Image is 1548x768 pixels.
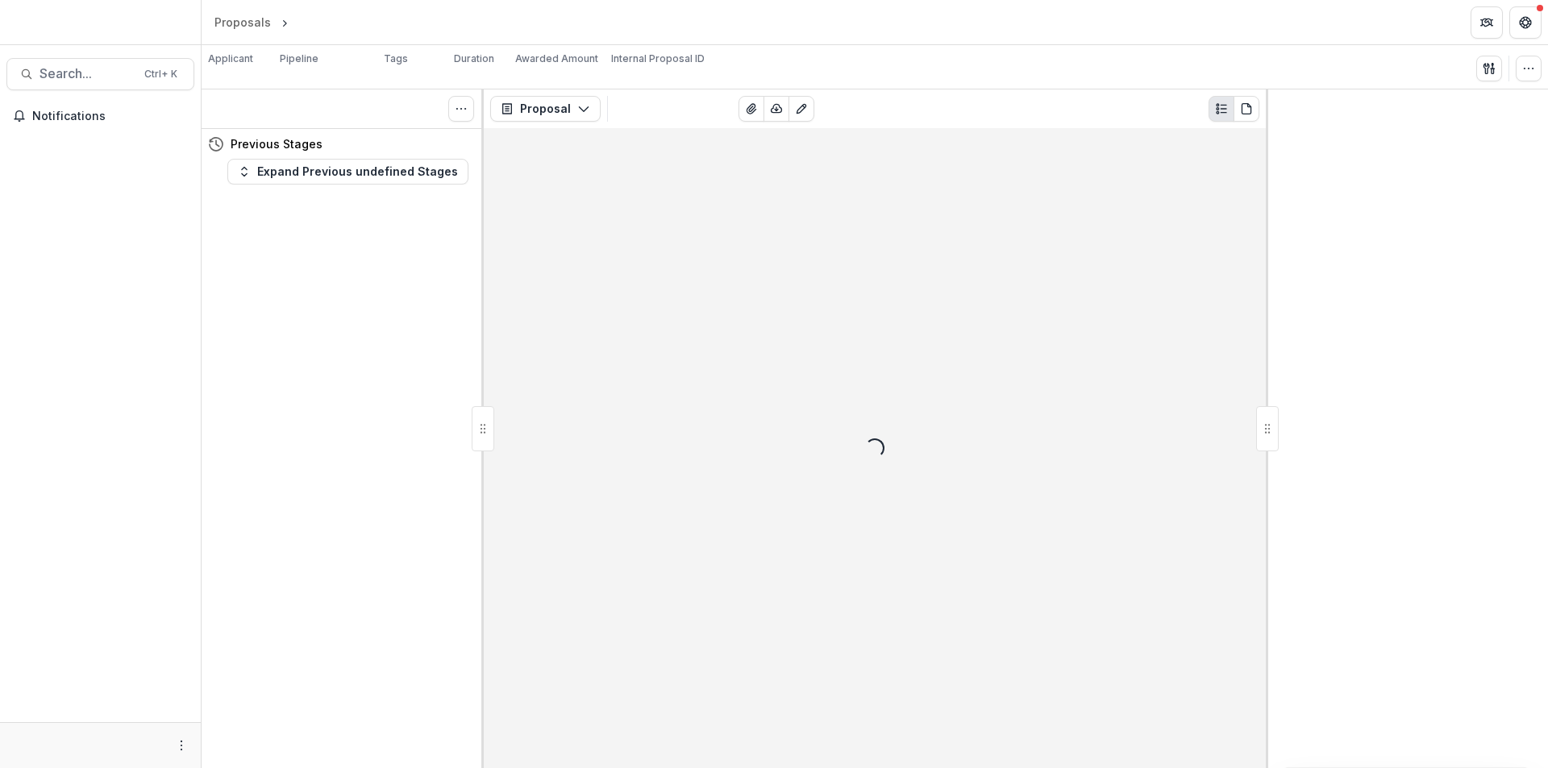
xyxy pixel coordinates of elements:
button: View Attached Files [739,96,764,122]
button: Partners [1471,6,1503,39]
p: Duration [454,52,494,66]
button: Plaintext view [1209,96,1234,122]
a: Proposals [208,10,277,34]
button: Toggle View Cancelled Tasks [448,96,474,122]
p: Internal Proposal ID [611,52,705,66]
button: Proposal [490,96,601,122]
button: PDF view [1234,96,1259,122]
p: Awarded Amount [515,52,598,66]
button: Notifications [6,103,194,129]
button: Get Help [1509,6,1542,39]
span: Notifications [32,110,188,123]
button: More [172,736,191,755]
div: Proposals [214,14,271,31]
h4: Previous Stages [231,135,322,152]
nav: breadcrumb [208,10,360,34]
p: Pipeline [280,52,318,66]
span: Search... [40,66,135,81]
button: Expand Previous undefined Stages [227,159,468,185]
p: Tags [384,52,408,66]
p: Applicant [208,52,253,66]
button: Search... [6,58,194,90]
div: Ctrl + K [141,65,181,83]
button: Edit as form [789,96,814,122]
